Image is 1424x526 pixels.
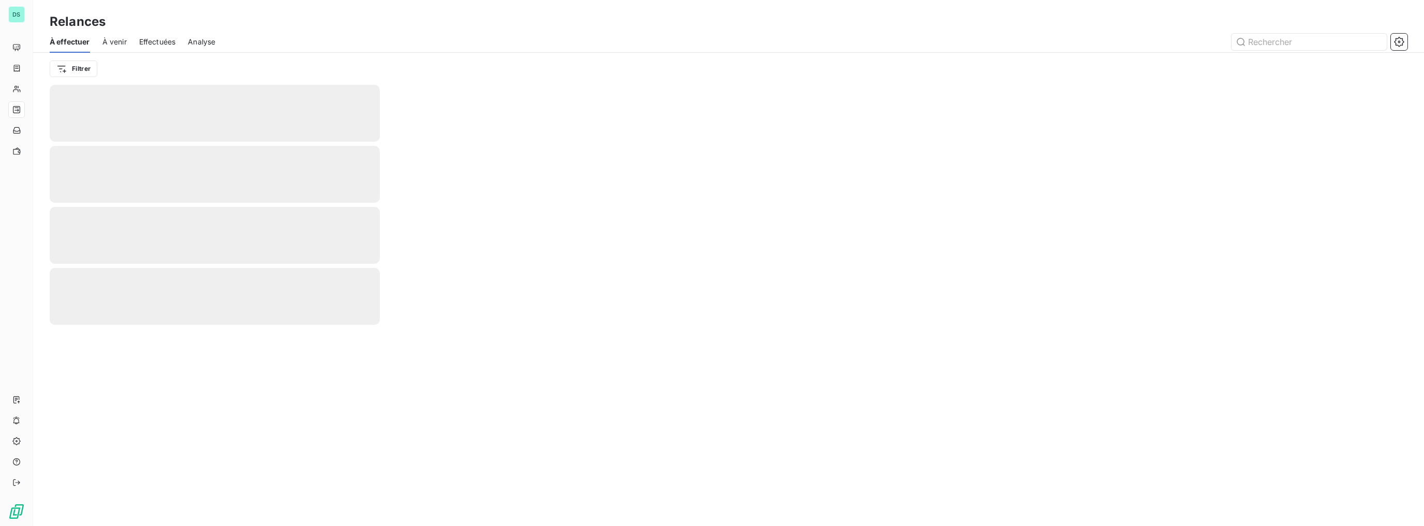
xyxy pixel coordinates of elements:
h3: Relances [50,12,106,31]
span: Analyse [188,37,215,47]
span: Effectuées [139,37,176,47]
div: DS [8,6,25,23]
iframe: Intercom live chat [1389,491,1414,516]
img: Logo LeanPay [8,503,25,520]
button: Filtrer [50,61,97,77]
span: À effectuer [50,37,90,47]
span: À venir [102,37,127,47]
input: Rechercher [1232,34,1387,50]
